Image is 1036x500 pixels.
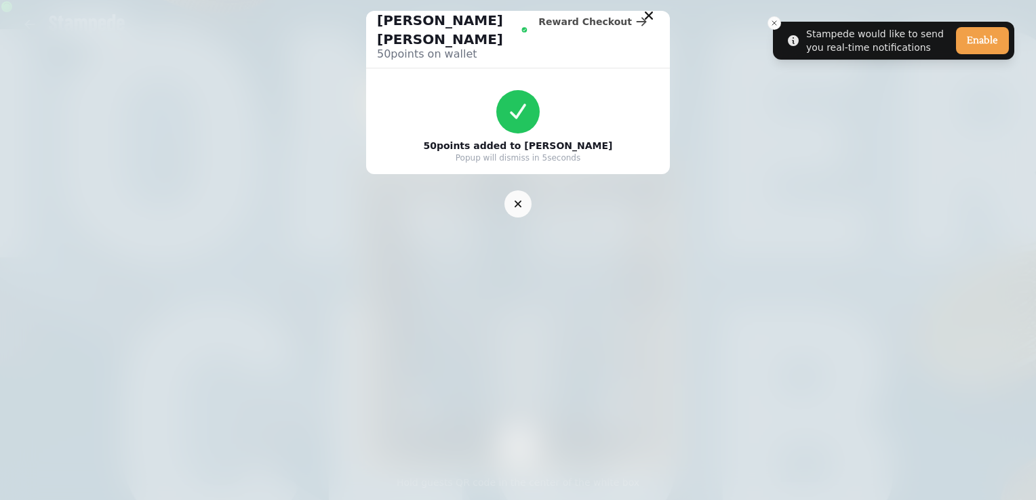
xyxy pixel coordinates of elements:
p: [PERSON_NAME] [PERSON_NAME] [377,11,519,49]
p: 50 points added to [PERSON_NAME] [423,139,612,152]
p: Popup will dismiss in 5 seconds [456,152,580,163]
p: 50 points on wallet [377,46,527,62]
span: Reward Checkout [538,17,632,26]
button: Reward Checkout [527,11,659,33]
